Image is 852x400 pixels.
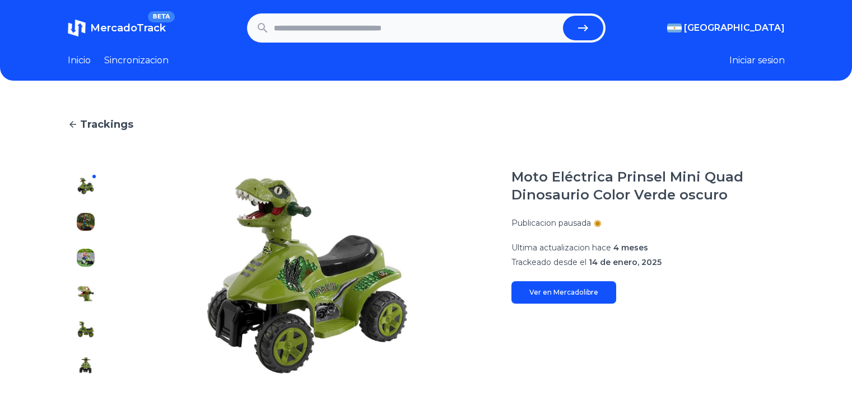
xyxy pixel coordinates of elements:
button: Iniciar sesion [729,54,785,67]
img: Moto Eléctrica Prinsel Mini Quad Dinosaurio Color Verde oscuro [77,249,95,267]
span: BETA [148,11,174,22]
img: Moto Eléctrica Prinsel Mini Quad Dinosaurio Color Verde oscuro [77,356,95,374]
img: MercadoTrack [68,19,86,37]
img: Argentina [667,24,682,32]
img: Moto Eléctrica Prinsel Mini Quad Dinosaurio Color Verde oscuro [77,177,95,195]
img: Moto Eléctrica Prinsel Mini Quad Dinosaurio Color Verde oscuro [77,320,95,338]
span: Trackings [80,117,133,132]
p: Publicacion pausada [511,217,591,229]
span: [GEOGRAPHIC_DATA] [684,21,785,35]
span: MercadoTrack [90,22,166,34]
img: Moto Eléctrica Prinsel Mini Quad Dinosaurio Color Verde oscuro [77,213,95,231]
a: Inicio [68,54,91,67]
span: Trackeado desde el [511,257,586,267]
span: Ultima actualizacion hace [511,243,611,253]
h1: Moto Eléctrica Prinsel Mini Quad Dinosaurio Color Verde oscuro [511,168,785,204]
a: Trackings [68,117,785,132]
span: 4 meses [613,243,648,253]
img: Moto Eléctrica Prinsel Mini Quad Dinosaurio Color Verde oscuro [77,285,95,303]
a: MercadoTrackBETA [68,19,166,37]
a: Sincronizacion [104,54,169,67]
span: 14 de enero, 2025 [589,257,662,267]
img: Moto Eléctrica Prinsel Mini Quad Dinosaurio Color Verde oscuro [126,168,489,383]
button: [GEOGRAPHIC_DATA] [667,21,785,35]
a: Ver en Mercadolibre [511,281,616,304]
